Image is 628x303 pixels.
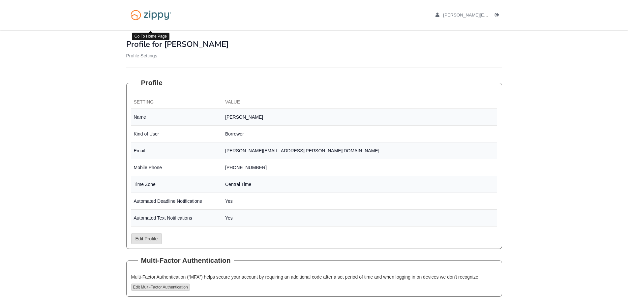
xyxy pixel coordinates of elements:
td: [PHONE_NUMBER] [223,159,497,176]
a: Log out [495,13,502,19]
h1: Profile for [PERSON_NAME] [126,40,502,48]
legend: Profile [138,78,166,88]
img: Logo [126,7,175,23]
td: Automated Text Notifications [131,210,223,227]
td: Central Time [223,176,497,193]
td: Mobile Phone [131,159,223,176]
div: Go To Home Page [132,33,170,40]
p: Profile Settings [126,52,502,59]
td: Automated Deadline Notifications [131,193,223,210]
td: Borrower [223,126,497,142]
td: Yes [223,193,497,210]
td: Email [131,142,223,159]
td: Yes [223,210,497,227]
p: Multi-Factor Authentication (“MFA”) helps secure your account by requiring an additional code aft... [131,274,497,280]
td: [PERSON_NAME] [223,109,497,126]
td: Name [131,109,223,126]
a: Edit Profile [131,233,162,244]
td: Kind of User [131,126,223,142]
button: Edit Multi-Factor Authentication [131,284,190,291]
td: [PERSON_NAME][EMAIL_ADDRESS][PERSON_NAME][DOMAIN_NAME] [223,142,497,159]
a: edit profile [435,13,592,19]
th: Setting [131,96,223,109]
legend: Multi-Factor Authentication [138,256,234,265]
td: Time Zone [131,176,223,193]
th: Value [223,96,497,109]
span: hillary.heather@gmail.com [443,13,592,17]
